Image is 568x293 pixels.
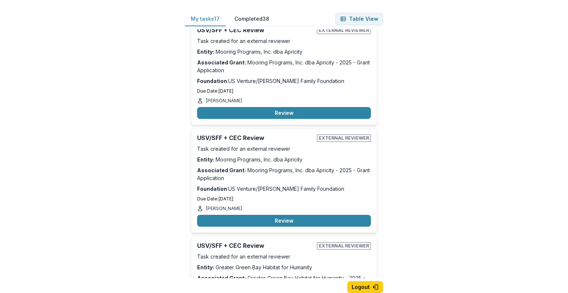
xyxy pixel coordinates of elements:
p: Task created for an external reviewer [197,37,371,45]
p: : US Venture/[PERSON_NAME] Family Foundation [197,185,371,193]
strong: Foundation [197,186,227,192]
strong: Entity: [197,156,214,163]
strong: Foundation [197,78,227,84]
button: My tasks 17 [185,12,226,26]
p: [PERSON_NAME] [206,205,242,212]
strong: Associated Grant: [197,275,246,281]
h2: USV/SFF + CEC Review [197,134,314,141]
button: Review [197,215,371,227]
p: Mooring Programs, Inc. dba Apricity [197,156,371,163]
button: Logout [347,281,383,293]
p: Mooring Programs, Inc. dba Apricity - 2025 - Grant Application [197,166,371,182]
p: [PERSON_NAME] [206,97,242,104]
p: Task created for an external reviewer [197,253,371,260]
button: Review [197,107,371,119]
p: Mooring Programs, Inc. dba Apricity - 2025 - Grant Application [197,59,371,74]
strong: Entity: [197,264,214,270]
span: External reviewer [317,242,371,250]
p: Task created for an external reviewer [197,145,371,153]
p: Greater Green Bay Habitat for Humanity [197,263,371,271]
strong: Associated Grant: [197,167,246,173]
p: : US Venture/[PERSON_NAME] Family Foundation [197,77,371,85]
span: External reviewer [317,27,371,34]
strong: Entity: [197,49,214,55]
p: Due Date: [DATE] [197,196,371,202]
span: External reviewer [317,134,371,142]
h2: USV/SFF + CEC Review [197,27,314,34]
h2: USV/SFF + CEC Review [197,242,314,249]
p: Due Date: [DATE] [197,88,371,94]
button: Completed 38 [229,12,275,26]
strong: Associated Grant: [197,59,246,66]
button: Table View [335,13,383,25]
p: Greater Green Bay Habitat for Humanity - 2025 - Grant Application [197,274,371,290]
p: Mooring Programs, Inc. dba Apricity [197,48,371,56]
